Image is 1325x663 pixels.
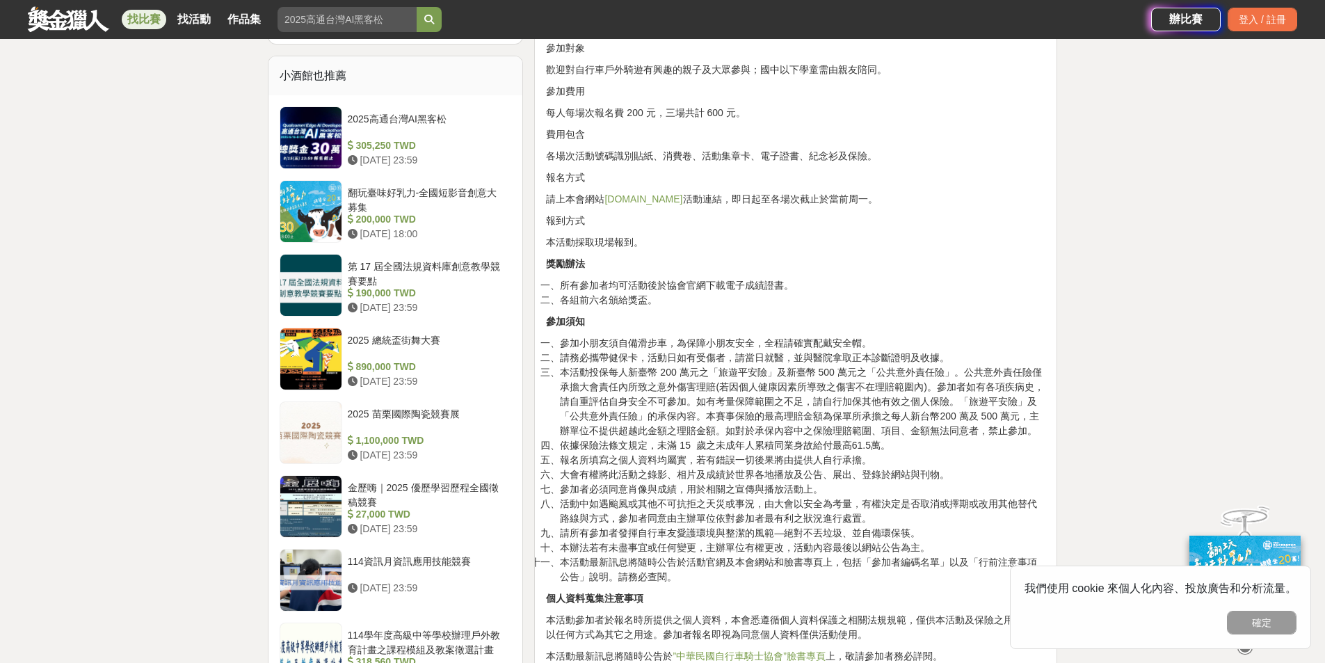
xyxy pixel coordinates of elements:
[673,650,825,662] a: ”中華民國自行車騎士協會”臉書專頁
[560,497,1045,526] li: 活動中如遇颱風或其他不可抗拒之天災或事況，由大會以安全為考量，有權決定是否取消或擇期或改用其他替代路線與方式，參加者同意由主辦單位依對參加者最有利之狀況進行處置。
[280,180,512,243] a: 翻玩臺味好乳力-全國短影音創意大募集 200,000 TWD [DATE] 18:00
[348,481,506,507] div: 金歷嗨｜2025 優歷學習歷程全國徵稿競賽
[348,153,506,168] div: [DATE] 23:59
[348,433,506,448] div: 1,100,000 TWD
[604,193,682,205] a: [DOMAIN_NAME]
[348,227,506,241] div: [DATE] 18:00
[122,10,166,29] a: 找比賽
[560,365,1045,438] li: 本活動投保每人新臺幣 200 萬元之「旅遊平安險」及新臺幣 500 萬元之「公共意外責任險」。公共意外責任險僅承擔大會責任內所致之意外傷害理賠(若因個人健康因素所導致之傷害不在理賠範圍內)。參加...
[348,212,506,227] div: 200,000 TWD
[560,336,1045,351] li: 參加小朋友須自備滑步車，為保障小朋友安全，全程請確實配戴安全帽。
[348,581,506,596] div: [DATE] 23:59
[280,328,512,390] a: 2025 總統盃街舞大賽 890,000 TWD [DATE] 23:59
[546,258,585,269] strong: 獎勵辦法
[546,41,1045,56] p: 參加對象
[280,475,512,538] a: 金歷嗨｜2025 優歷學習歷程全國徵稿競賽 27,000 TWD [DATE] 23:59
[268,56,523,95] div: 小酒館也推薦
[560,438,1045,453] li: 依據保險法條文規定，未滿 15 歲之未成年人累積同業身故給付最高61.5萬。
[546,593,643,604] strong: 個人資料蒐集注意事項
[348,507,506,522] div: 27,000 TWD
[348,554,506,581] div: 114資訊月資訊應用技能競賽
[348,186,506,212] div: 翻玩臺味好乳力-全國短影音創意大募集
[280,106,512,169] a: 2025高通台灣AI黑客松 305,250 TWD [DATE] 23:59
[348,286,506,301] div: 190,000 TWD
[1227,611,1296,634] button: 確定
[546,235,1045,250] p: 本活動採取現場報到。
[348,522,506,536] div: [DATE] 23:59
[560,541,1045,555] li: 本辦法若有未盡事宜或任何變更，主辦單位有權更改，活動內容最後以網站公告為主。
[546,316,585,327] strong: 參加須知
[278,7,417,32] input: 2025高通台灣AI黑客松
[546,63,1045,77] p: 歡迎對自行車戶外騎遊有興趣的親子及大眾參與；國中以下學童需由親友陪同。
[546,170,1045,185] p: 報名方式
[348,360,506,374] div: 890,000 TWD
[1025,582,1296,594] span: 我們使用 cookie 來個人化內容、投放廣告和分析流量。
[348,259,506,286] div: 第 17 屆全國法規資料庫創意教學競賽要點
[1151,8,1221,31] a: 辦比賽
[280,549,512,612] a: 114資訊月資訊應用技能競賽 [DATE] 23:59
[560,453,1045,468] li: 報名所填寫之個人資料均屬實，若有錯誤一切後果將由提供人自行承擔。
[280,401,512,464] a: 2025 苗栗國際陶瓷競賽展 1,100,000 TWD [DATE] 23:59
[546,613,1045,642] p: 本活動參加者於報名時所提供之個人資料，本會悉遵循個人資料保護之相關法規規範，僅供本活動及保險之用，決不以任何方式為其它之用途。參加者報名即視為同意個人資料僅供活動使用。
[560,482,1045,497] li: 參加者必須同意肖像與成績，用於相關之宣傳與播放活動上。
[560,278,1045,293] li: 所有參加者均可活動後於協會官網下載電子成績證書。
[172,10,216,29] a: 找活動
[546,149,1045,163] p: 各場次活動號碼識別貼紙、消費卷、活動集章卡、電子證書、紀念衫及保險。
[546,84,1045,99] p: 參加費用
[348,112,506,138] div: 2025高通台灣AI黑客松
[348,138,506,153] div: 305,250 TWD
[546,214,1045,228] p: 報到方式
[348,448,506,463] div: [DATE] 23:59
[560,351,1045,365] li: 請務必攜帶健保卡，活動日如有受傷者，請當日就醫，並與醫院拿取正本診斷證明及收據。
[560,293,1045,307] li: 各組前六名頒給獎盃。
[348,301,506,315] div: [DATE] 23:59
[348,628,506,655] div: 114學年度高級中等學校辦理戶外教育計畫之課程模組及教案徵選計畫
[546,192,1045,207] p: 請上本會網站 活動連結，即日起至各場次截止於當前周一。
[560,468,1045,482] li: 大會有權將此活動之錄影、相片及成績於世界各地播放及公告、展出、登錄於網站與刊物。
[348,333,506,360] div: 2025 總統盃街舞大賽
[222,10,266,29] a: 作品集
[560,555,1045,584] li: 本活動最新訊息將隨時公告於活動官網及本會網站和臉書專頁上，包括「參加者編碼名單」以及「行前注意事項公告」說明。請務必查閱。
[546,106,1045,120] p: 每人每場次報名費 200 元，三場共計 600 元。
[348,374,506,389] div: [DATE] 23:59
[280,254,512,317] a: 第 17 屆全國法規資料庫創意教學競賽要點 190,000 TWD [DATE] 23:59
[1228,8,1297,31] div: 登入 / 註冊
[560,526,1045,541] li: 請所有參加者發揮自行車友愛護環境與整潔的風範—絕對不丟垃圾、並自備環保筷。
[348,407,506,433] div: 2025 苗栗國際陶瓷競賽展
[1189,536,1301,628] img: ff197300-f8ee-455f-a0ae-06a3645bc375.jpg
[546,127,1045,142] p: 費用包含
